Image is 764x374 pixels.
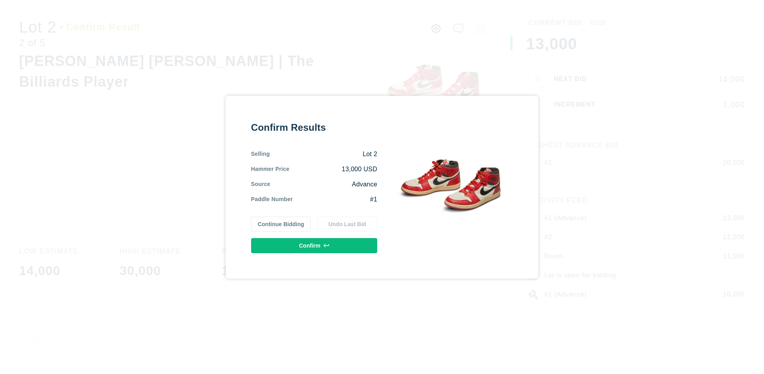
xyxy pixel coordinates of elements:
[251,121,377,134] div: Confirm Results
[270,150,377,159] div: Lot 2
[270,180,377,189] div: Advance
[251,238,377,253] button: Confirm
[251,195,293,204] div: Paddle Number
[251,165,290,174] div: Hammer Price
[289,165,377,174] div: 13,000 USD
[251,150,270,159] div: Selling
[251,217,311,232] button: Continue Bidding
[317,217,377,232] button: Undo Last Bid
[293,195,377,204] div: #1
[251,180,271,189] div: Source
